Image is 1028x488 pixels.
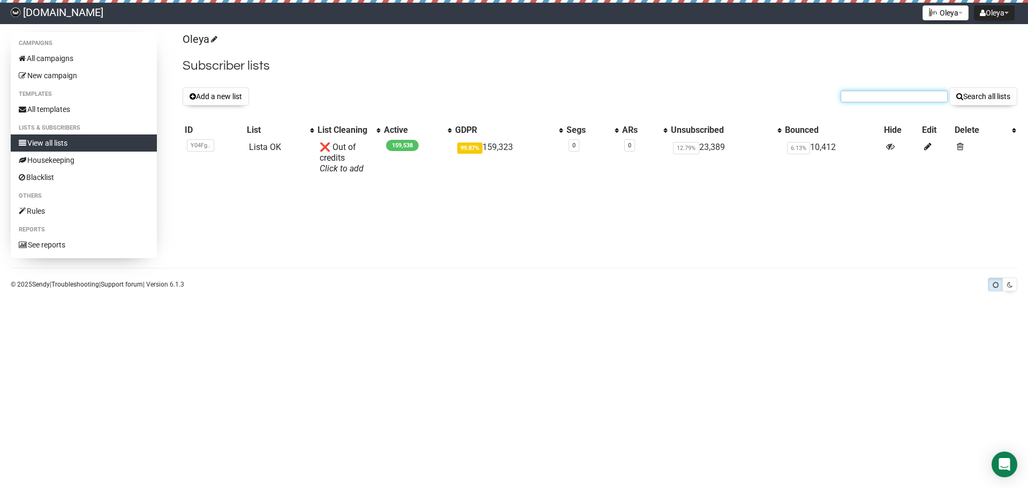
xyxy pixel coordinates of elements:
button: Add a new list [183,87,249,106]
span: Y04Fg.. [187,139,214,152]
th: Active: No sort applied, activate to apply an ascending sort [382,123,453,138]
div: Hide [884,125,918,136]
td: 23,389 [669,138,783,178]
th: Edit: No sort applied, sorting is disabled [920,123,953,138]
li: Reports [11,223,157,236]
a: ❌ Out of creditsClick to add [320,142,364,174]
a: View all lists [11,134,157,152]
div: List [247,125,305,136]
th: ID: No sort applied, sorting is disabled [183,123,245,138]
span: 12.79% [673,142,699,154]
th: Bounced: No sort applied, sorting is disabled [783,123,882,138]
p: © 2025 | | | Version 6.1.3 [11,279,184,290]
a: Sendy [32,281,50,288]
button: Oleya [974,5,1015,20]
a: Troubleshooting [51,281,99,288]
li: Others [11,190,157,202]
li: Campaigns [11,37,157,50]
th: Hide: No sort applied, sorting is disabled [882,123,920,138]
div: Segs [566,125,609,136]
a: See reports [11,236,157,253]
img: 1.png [928,8,937,17]
div: Unsubscribed [671,125,772,136]
div: ID [185,125,243,136]
a: All campaigns [11,50,157,67]
a: New campaign [11,67,157,84]
div: ARs [622,125,659,136]
button: Search all lists [949,87,1017,106]
a: Lista OK [249,142,281,152]
div: GDPR [455,125,554,136]
a: Support forum [101,281,143,288]
span: 6.13% [787,142,810,154]
div: Open Intercom Messenger [992,452,1017,477]
a: 0 [628,142,631,149]
a: Blacklist [11,169,157,186]
th: Segs: No sort applied, activate to apply an ascending sort [564,123,620,138]
h2: Subscriber lists [183,56,1017,76]
div: List Cleaning [318,125,371,136]
a: All templates [11,101,157,118]
div: Bounced [785,125,880,136]
div: Edit [922,125,950,136]
th: Delete: No sort applied, activate to apply an ascending sort [953,123,1017,138]
img: 6a5c9578f19d74c5922af3f01249cc63 [11,7,20,17]
td: 10,412 [783,138,882,178]
a: Housekeeping [11,152,157,169]
span: 159,538 [386,140,419,151]
a: 0 [572,142,576,149]
th: GDPR: No sort applied, activate to apply an ascending sort [453,123,564,138]
li: Templates [11,88,157,101]
a: Oleya [183,33,216,46]
th: List: No sort applied, activate to apply an ascending sort [245,123,315,138]
div: Active [384,125,442,136]
button: Oleya [923,5,969,20]
td: 159,323 [453,138,564,178]
div: Delete [955,125,1007,136]
a: Rules [11,202,157,220]
span: Click to add [320,163,364,174]
th: Unsubscribed: No sort applied, activate to apply an ascending sort [669,123,783,138]
li: Lists & subscribers [11,122,157,134]
th: List Cleaning: No sort applied, activate to apply an ascending sort [315,123,382,138]
span: 99.87% [457,142,482,154]
th: ARs: No sort applied, activate to apply an ascending sort [620,123,669,138]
